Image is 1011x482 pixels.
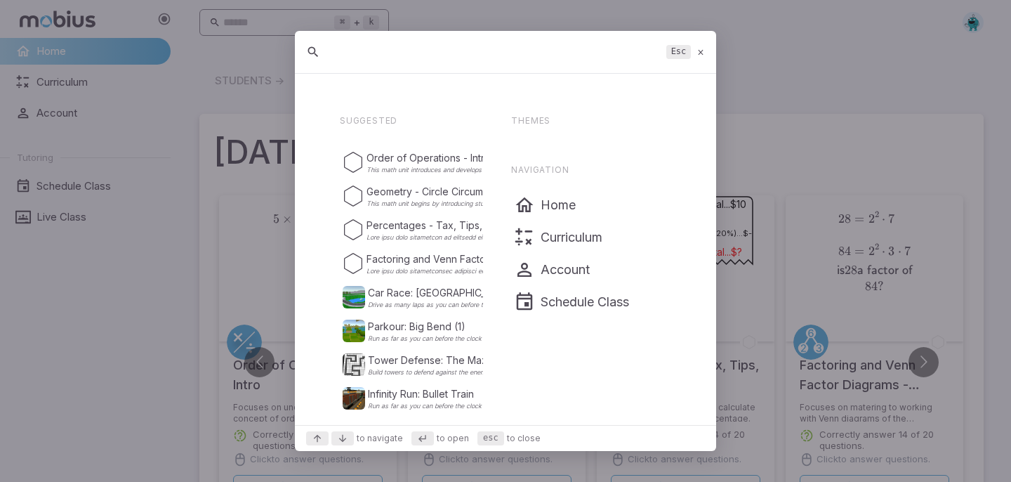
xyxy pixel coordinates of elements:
p: Tower Defense: The Maze [368,353,496,367]
p: Curriculum [541,228,602,247]
p: Themes [511,116,671,126]
kbd: esc [477,431,504,445]
img: Parkour: Big Bend (1) [343,320,365,342]
p: Account [541,260,590,280]
kbd: Esc [666,45,690,59]
p: Car Race: [GEOGRAPHIC_DATA] [368,286,536,300]
p: Run as far as you can before the clock runs out! [368,335,510,342]
span: to close [507,432,541,445]
p: Run as far as you can before the clock runs out! [368,403,510,410]
p: Home [541,195,576,215]
p: Infinity Run: Bullet Train [368,387,510,401]
p: Parkour: Big Bend (1) [368,320,510,334]
span: to open [437,432,469,445]
p: Schedule Class [541,292,629,312]
p: Build towers to defend against the enemies! [368,369,496,376]
p: Drive as many laps as you can before the clock runs out! [368,301,536,308]
div: Suggestions [295,77,716,425]
img: Tower Defense: The Maze [343,353,365,376]
span: to navigate [357,432,403,445]
p: Suggested [340,116,483,126]
img: Car Race: Crystal Lake [343,286,365,308]
p: Navigation [511,165,671,175]
img: Infinity Run: Bullet Train [343,387,365,410]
